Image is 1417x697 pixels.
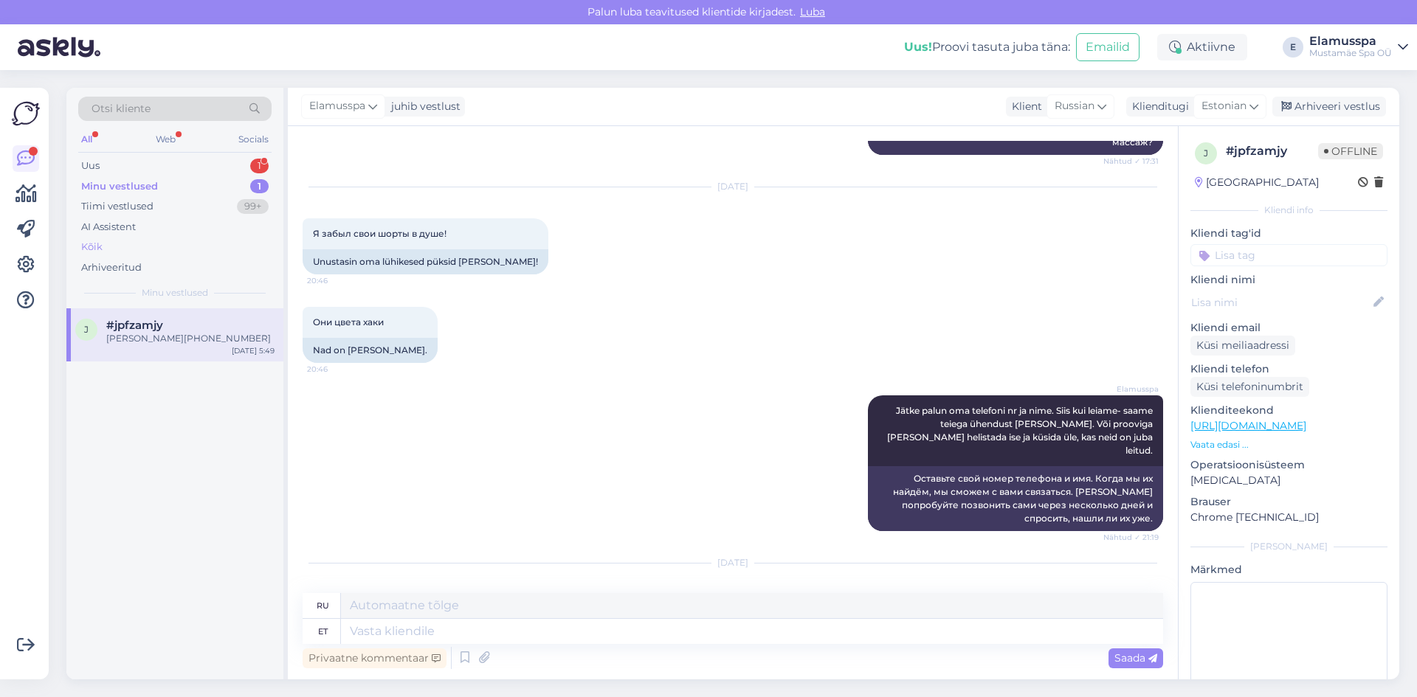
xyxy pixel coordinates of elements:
div: Klienditugi [1126,99,1189,114]
div: # jpfzamjy [1226,142,1318,160]
div: AI Assistent [81,220,136,235]
div: juhib vestlust [385,99,461,114]
div: [DATE] [303,556,1163,569]
span: Nähtud ✓ 17:31 [1103,156,1159,167]
span: #jpfzamjy [106,319,163,332]
p: Klienditeekond [1190,403,1387,418]
div: [PERSON_NAME] [1190,540,1387,553]
div: E [1283,37,1303,58]
img: Askly Logo [12,100,40,128]
div: 1 [250,159,269,173]
span: Elamusspa [309,98,365,114]
div: Kõik [81,240,103,254]
input: Lisa nimi [1191,294,1371,311]
span: Jätke palun oma telefoni nr ja nime. Siis kui leiame- saame teiega ühendust [PERSON_NAME]. Või pr... [887,405,1155,456]
div: Arhiveeritud [81,260,142,275]
span: j [84,324,89,335]
input: Lisa tag [1190,244,1387,266]
p: Vaata edasi ... [1190,438,1387,451]
div: Socials [235,130,272,149]
div: Оставьте свой номер телефона и имя. Когда мы их найдём, мы сможем с вами связаться. [PERSON_NAME]... [868,466,1163,531]
div: [DATE] 5:49 [232,345,275,356]
span: Saada [1114,651,1157,665]
b: Uus! [904,40,932,54]
div: Nad on [PERSON_NAME]. [303,338,438,363]
div: et [318,619,328,644]
span: Elamusspa [1103,384,1159,395]
div: Küsi telefoninumbrit [1190,377,1309,397]
a: [URL][DOMAIN_NAME] [1190,419,1306,432]
span: Minu vestlused [142,286,208,299]
div: Minu vestlused [81,179,158,194]
span: 20:46 [307,275,362,286]
div: Proovi tasuta juba täna: [904,38,1070,56]
div: ru [317,593,329,618]
span: Nähtud ✓ 21:19 [1103,532,1159,543]
span: Я забыл свои шорты в душе! [313,228,447,239]
p: Kliendi nimi [1190,272,1387,288]
p: Brauser [1190,494,1387,510]
p: Märkmed [1190,562,1387,578]
div: [DATE] [303,180,1163,193]
span: Russian [1055,98,1094,114]
span: Luba [796,5,830,18]
span: j [1204,148,1208,159]
p: Chrome [TECHNICAL_ID] [1190,510,1387,525]
p: Operatsioonisüsteem [1190,457,1387,473]
p: Kliendi email [1190,320,1387,336]
div: Tiimi vestlused [81,199,154,214]
div: Klient [1006,99,1042,114]
p: Kliendi tag'id [1190,226,1387,241]
span: Они цвета хаки [313,316,384,327]
div: [PERSON_NAME][PHONE_NUMBER] [106,332,275,345]
a: ElamusspaMustamäe Spa OÜ [1309,35,1408,59]
div: Privaatne kommentaar [303,648,447,668]
p: Kliendi telefon [1190,361,1387,377]
div: [GEOGRAPHIC_DATA] [1195,175,1319,190]
button: Emailid [1076,33,1140,61]
span: 20:46 [307,364,362,375]
span: Offline [1318,143,1383,159]
div: Web [153,130,179,149]
div: Aktiivne [1157,34,1247,60]
div: Kliendi info [1190,204,1387,217]
div: 99+ [237,199,269,214]
div: Uus [81,159,100,173]
div: Küsi meiliaadressi [1190,336,1295,356]
div: Unustasin oma lühikesed püksid [PERSON_NAME]! [303,249,548,274]
div: All [78,130,95,149]
div: 1 [250,179,269,194]
div: Arhiveeri vestlus [1272,97,1386,117]
div: Elamusspa [1309,35,1392,47]
span: Estonian [1201,98,1247,114]
div: Mustamäe Spa OÜ [1309,47,1392,59]
p: [MEDICAL_DATA] [1190,473,1387,488]
span: Otsi kliente [92,101,151,117]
